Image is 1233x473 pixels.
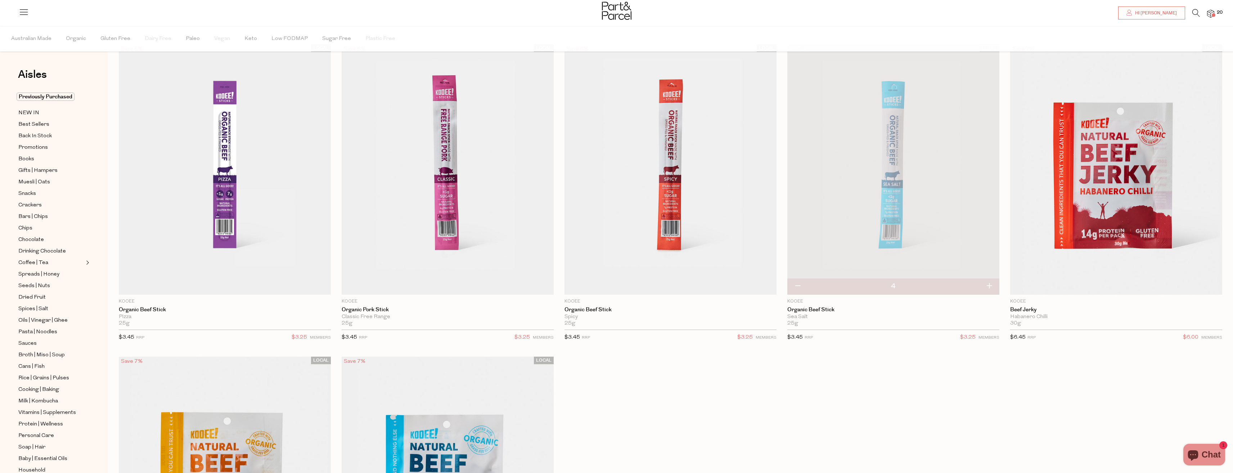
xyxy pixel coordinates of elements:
[18,235,84,244] a: Chocolate
[18,443,84,452] a: Soap | Hair
[18,305,48,313] span: Spices | Salt
[18,270,84,279] a: Spreads | Honey
[978,336,999,340] small: MEMBERS
[1010,320,1021,327] span: 30g
[18,236,44,244] span: Chocolate
[18,431,84,440] a: Personal Care
[564,335,580,340] span: $3.45
[18,166,84,175] a: Gifts | Hampers
[1010,314,1222,320] div: Habanero Chilli
[18,69,47,87] a: Aisles
[18,397,84,406] a: Milk | Kombucha
[18,166,58,175] span: Gifts | Hampers
[18,339,37,348] span: Sauces
[342,357,368,366] div: Save 7%
[18,143,84,152] a: Promotions
[365,26,395,52] span: Plastic Free
[1181,444,1227,467] inbox-online-store-chat: Shopify online store chat
[787,320,798,327] span: 25g
[18,455,67,463] span: Baby | Essential Oils
[787,335,803,340] span: $3.45
[564,314,777,320] div: Spicy
[18,120,49,129] span: Best Sellers
[119,357,145,366] div: Save 7%
[1010,335,1026,340] span: $6.45
[582,336,590,340] small: RRP
[18,281,84,290] a: Seeds | Nuts
[119,314,331,320] div: Pizza
[359,336,367,340] small: RRP
[533,336,554,340] small: MEMBERS
[100,26,130,52] span: Gluten Free
[292,333,307,342] span: $3.25
[787,298,999,305] p: KOOEE
[18,258,84,267] a: Coffee | Tea
[1183,333,1198,342] span: $6.00
[244,26,257,52] span: Keto
[17,93,75,101] span: Previously Purchased
[342,298,554,305] p: KOOEE
[18,67,47,82] span: Aisles
[18,132,52,140] span: Back In Stock
[119,335,134,340] span: $3.45
[145,26,171,52] span: Dairy Free
[18,120,84,129] a: Best Sellers
[119,298,331,305] p: KOOEE
[602,2,631,20] img: Part&Parcel
[18,178,50,187] span: Muesli | Oats
[1215,9,1224,16] span: 20
[136,336,144,340] small: RRP
[214,26,230,52] span: Vegan
[18,351,65,360] span: Broth | Miso | Soup
[18,108,84,117] a: NEW IN
[18,420,84,429] a: Protein | Wellness
[18,293,46,302] span: Dried Fruit
[18,282,50,290] span: Seeds | Nuts
[787,307,999,313] a: Organic Beef Stick
[18,316,84,325] a: Oils | Vinegar | Ghee
[18,224,32,233] span: Chips
[564,307,777,313] a: Organic Beef Stick
[18,443,45,452] span: Soap | Hair
[1201,336,1222,340] small: MEMBERS
[564,298,777,305] p: KOOEE
[18,259,48,267] span: Coffee | Tea
[514,333,530,342] span: $3.25
[342,314,554,320] div: Classic Free Range
[18,408,84,417] a: Vitamins | Supplements
[18,247,66,256] span: Drinking Chocolate
[18,143,48,152] span: Promotions
[1118,6,1185,19] a: Hi [PERSON_NAME]
[18,327,84,336] a: Pasta | Noodles
[1010,298,1222,305] p: KOOEE
[1207,10,1214,17] a: 20
[18,189,84,198] a: Snacks
[18,109,39,117] span: NEW IN
[342,320,352,327] span: 25g
[18,362,84,371] a: Cans | Fish
[18,385,59,394] span: Cooking | Baking
[737,333,753,342] span: $3.25
[342,307,554,313] a: Organic Pork Stick
[18,409,76,417] span: Vitamins | Supplements
[1010,44,1222,295] img: Beef Jerky
[342,44,554,295] img: Organic Pork Stick
[18,247,84,256] a: Drinking Chocolate
[18,385,84,394] a: Cooking | Baking
[960,333,976,342] span: $3.25
[564,320,575,327] span: 25g
[18,362,45,371] span: Cans | Fish
[84,258,89,267] button: Expand/Collapse Coffee | Tea
[271,26,308,52] span: Low FODMAP
[18,131,84,140] a: Back In Stock
[119,320,130,327] span: 25g
[18,201,42,210] span: Crackers
[18,432,54,440] span: Personal Care
[756,336,777,340] small: MEMBERS
[787,44,999,295] img: Organic Beef Stick
[18,454,84,463] a: Baby | Essential Oils
[311,357,331,364] span: LOCAL
[18,224,84,233] a: Chips
[18,316,68,325] span: Oils | Vinegar | Ghee
[18,212,84,221] a: Bars | Chips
